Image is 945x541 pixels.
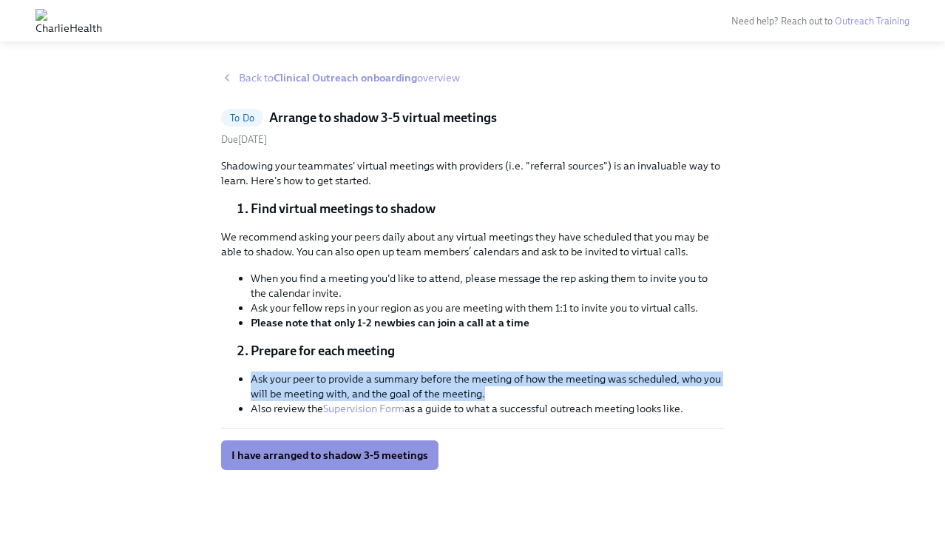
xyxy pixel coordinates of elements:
a: Outreach Training [835,16,910,27]
span: I have arranged to shadow 3-5 meetings [231,448,428,463]
strong: Clinical Outreach onboarding [274,71,417,84]
li: Find virtual meetings to shadow [251,200,724,218]
strong: Please note that only 1-2 newbies can join a call at a time [251,316,529,329]
span: Need help? Reach out to [731,16,910,27]
img: CharlieHealth [35,9,102,33]
a: Back toClinical Outreach onboardingoverview [221,70,724,85]
li: Prepare for each meeting [251,342,724,360]
span: To Do [221,112,263,124]
button: I have arranged to shadow 3-5 meetings [221,440,438,470]
span: Tuesday, August 26th 2025, 10:00 am [221,134,267,145]
a: Supervision Form [323,402,404,415]
li: Ask your fellow reps in your region as you are meeting with them 1:1 to invite you to virtual calls. [251,300,724,315]
p: Shadowing your teammates' virtual meetings with providers (i.e. "referral sources") is an invalua... [221,158,724,188]
li: Ask your peer to provide a summary before the meeting of how the meeting was scheduled, who you w... [251,372,724,401]
h5: Arrange to shadow 3-5 virtual meetings [269,109,497,127]
li: When you find a meeting you'd like to attend, please message the rep asking them to invite you to... [251,271,724,300]
li: Also review the as a guide to what a successful outreach meeting looks like. [251,401,724,416]
span: Back to overview [239,70,460,85]
p: We recommend asking your peers daily about any virtual meetings they have scheduled that you may ... [221,229,724,259]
